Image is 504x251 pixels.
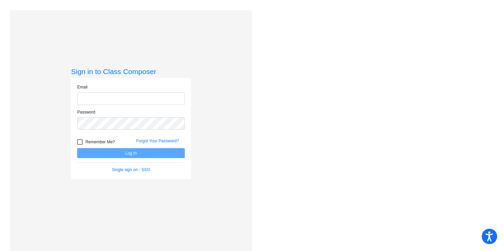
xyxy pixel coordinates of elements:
[77,84,87,90] label: Email
[112,167,150,172] a: Single sign on - SSO
[136,139,179,143] a: Forgot Your Password?
[77,148,185,158] button: Log In
[71,67,191,76] h3: Sign in to Class Composer
[77,109,95,115] label: Password
[85,138,115,146] span: Remember Me?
